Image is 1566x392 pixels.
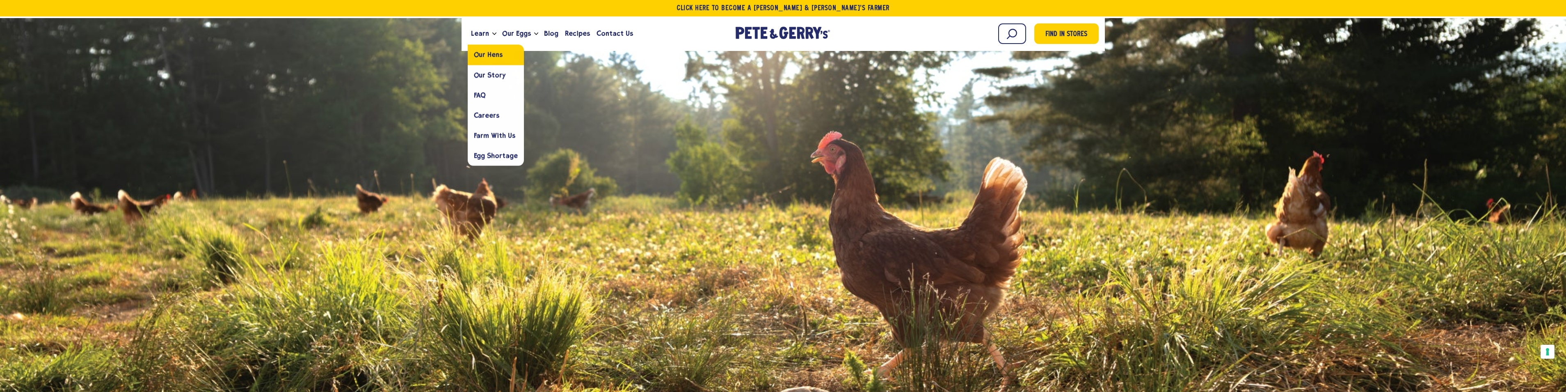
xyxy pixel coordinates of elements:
span: FAQ [474,91,486,99]
span: Learn [471,28,489,39]
input: Search [998,23,1026,44]
a: Egg Shortage [468,145,524,166]
a: Our Story [468,65,524,85]
a: Blog [541,23,562,45]
span: Recipes [565,28,590,39]
span: Egg Shortage [474,152,518,159]
a: Farm With Us [468,125,524,145]
a: Recipes [562,23,593,45]
span: Farm With Us [474,131,515,139]
button: Open the dropdown menu for Our Eggs [534,32,538,35]
span: Our Hens [474,51,503,59]
a: Careers [468,105,524,125]
a: FAQ [468,85,524,105]
a: Find in Stores [1034,23,1099,44]
button: Your consent preferences for tracking technologies [1541,345,1555,359]
a: Contact Us [593,23,636,45]
a: Learn [468,23,492,45]
span: Find in Stores [1045,29,1087,40]
a: Our Eggs [499,23,534,45]
span: Contact Us [597,28,633,39]
span: Blog [544,28,558,39]
span: Our Story [474,71,506,79]
span: Our Eggs [502,28,531,39]
span: Careers [474,111,499,119]
a: Our Hens [468,45,524,65]
button: Open the dropdown menu for Learn [492,32,496,35]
